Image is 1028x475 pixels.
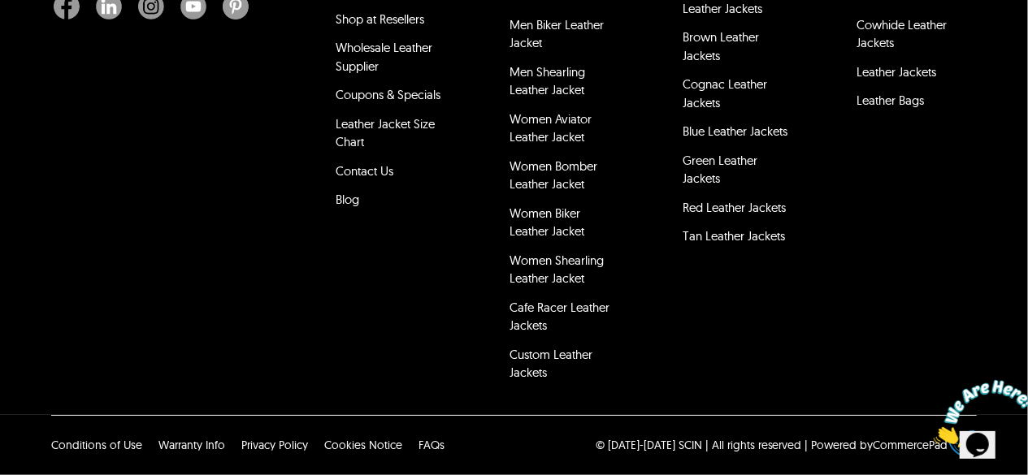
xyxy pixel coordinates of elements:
a: Brown Leather Jackets [683,29,760,63]
li: Blue Leather Jackets [681,120,796,149]
a: Red Leather Jackets [683,200,787,215]
li: Men Biker Leather Jacket [507,14,622,61]
li: Shop at Resellers [334,8,449,37]
a: Blog [336,192,360,207]
div: Powered by [812,437,948,453]
li: Women Aviator Leather Jacket [507,108,622,155]
a: Cognac Leather Jackets [683,76,768,110]
li: Coupons & Specials [334,84,449,113]
li: Custom Leather Jackets [507,343,622,391]
a: Men Shearling Leather Jacket [510,64,585,98]
a: Contact Us [336,163,394,179]
a: Women Bomber Leather Jacket [510,158,597,192]
a: Cafe Racer Leather Jackets [510,300,609,334]
li: Tan Leather Jackets [681,225,796,254]
a: Privacy Policy [241,438,308,452]
a: Custom Leather Jackets [510,347,592,381]
a: Tan Leather Jackets [683,228,786,244]
li: Wholesale Leather Supplier [334,37,449,84]
a: Green Leather Jackets [683,153,758,187]
a: Warranty Info [158,438,225,452]
a: Leather Jacket Size Chart [336,116,436,150]
li: Leather Jackets [854,61,969,90]
li: Cafe Racer Leather Jackets [507,296,622,343]
a: Shop at Resellers [336,11,425,27]
a: Women Shearling Leather Jacket [510,253,604,287]
li: Brown Leather Jackets [681,26,796,73]
a: Conditions of Use [51,438,142,452]
a: Women Biker Leather Jacket [510,205,584,240]
li: Red Leather Jackets [681,196,796,226]
li: Blog [334,188,449,218]
img: Chat attention grabber [7,6,107,71]
div: | [805,437,809,453]
a: Cowhide Leather Jackets [857,17,947,51]
li: Cowhide Leather Jackets [854,14,969,61]
li: Leather Jacket Size Chart [334,113,449,160]
li: Women Bomber Leather Jacket [507,155,622,202]
a: Men Biker Leather Jacket [510,17,604,51]
a: Leather Jackets [857,64,936,80]
a: CommercePad [874,438,948,452]
a: Leather Bags [857,93,924,108]
li: Green Leather Jackets [681,149,796,196]
li: Women Shearling Leather Jacket [507,249,622,296]
p: © [DATE]-[DATE] SCIN | All rights reserved [596,437,802,453]
li: Women Biker Leather Jacket [507,202,622,249]
li: Cognac Leather Jackets [681,73,796,120]
li: Men Shearling Leather Jacket [507,61,622,108]
a: FAQs [419,438,445,452]
a: Cookies Notice [324,438,402,452]
iframe: chat widget [927,374,1028,451]
li: Contact Us [334,160,449,189]
a: Women Aviator Leather Jacket [510,111,592,145]
a: Coupons & Specials [336,87,441,102]
a: Wholesale Leather Supplier [336,40,433,74]
li: Leather Bags [854,89,969,119]
a: Blue Leather Jackets [683,123,788,139]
